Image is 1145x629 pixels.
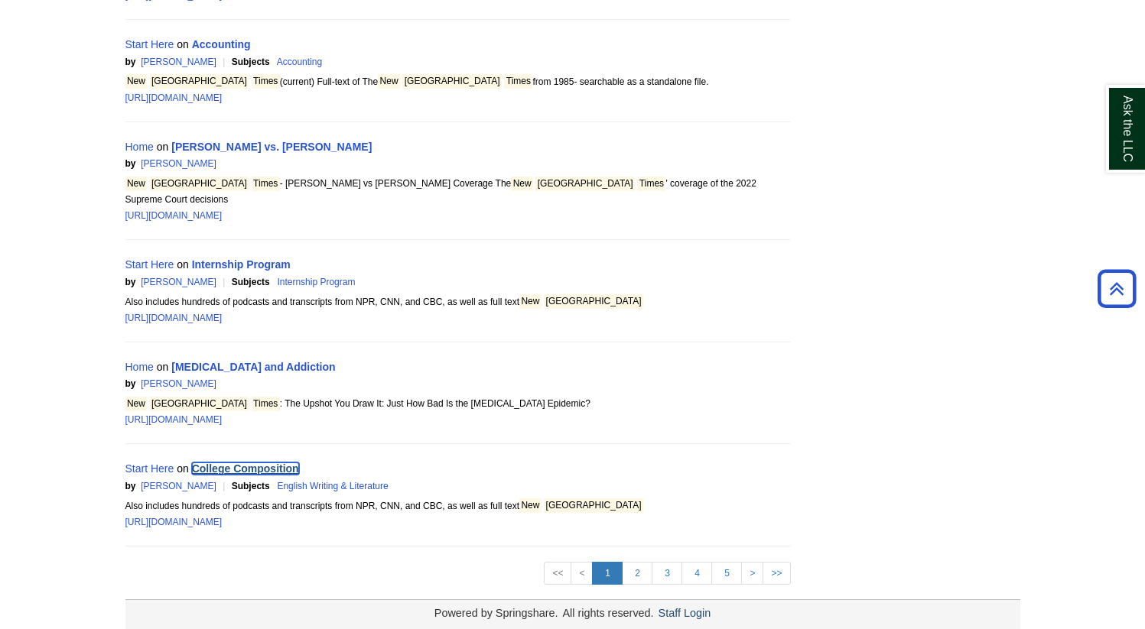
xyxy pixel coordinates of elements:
a: >> [763,562,790,585]
span: Subjects [232,481,272,491]
span: | [219,277,229,287]
span: Subjects [232,57,272,67]
mark: Times [252,74,280,89]
a: [PERSON_NAME] [141,378,216,389]
span: Search Score [403,481,462,491]
a: [PERSON_NAME] [141,277,216,287]
a: [URL][DOMAIN_NAME] [125,414,223,425]
div: : The Upshot You Draw It: Just How Bad Is the [MEDICAL_DATA] Epidemic? [125,396,791,412]
mark: New [519,498,542,513]
span: 8.60 [219,158,308,169]
a: [PERSON_NAME] [141,481,216,491]
span: by [125,57,136,67]
a: [MEDICAL_DATA] and Addiction [171,361,335,373]
span: | [324,57,334,67]
mark: Times [252,177,280,191]
a: [PERSON_NAME] [141,57,216,67]
span: 8.51 [219,378,308,389]
a: < [571,562,593,585]
mark: New [125,74,148,89]
span: Search Score [232,158,291,169]
mark: [GEOGRAPHIC_DATA] [150,397,249,411]
a: Internship Program [277,277,355,287]
span: by [125,277,136,287]
a: Start Here [125,38,174,50]
a: 3 [652,562,682,585]
a: > [741,562,763,585]
a: English Writing & Literature [277,481,388,491]
span: on [177,38,189,50]
a: Accounting [192,38,251,50]
mark: [GEOGRAPHIC_DATA] [544,294,643,309]
span: | [219,378,229,389]
mark: [GEOGRAPHIC_DATA] [535,177,635,191]
mark: Times [252,397,280,411]
span: on [157,361,169,373]
div: All rights reserved. [560,607,655,619]
ul: Search Pagination [544,562,790,585]
span: Subjects [232,277,272,287]
div: Also includes hundreds of podcasts and transcripts from NPR, CNN, and CBC, as well as full text [125,294,791,310]
span: 8.54 [358,277,447,287]
a: 4 [681,562,712,585]
mark: New [519,294,542,309]
div: (current) Full-text of The from 1985- searchable as a standalone file. [125,74,791,90]
div: Powered by Springshare. [432,607,561,619]
a: Start Here [125,462,174,475]
mark: [GEOGRAPHIC_DATA] [150,74,249,89]
a: 5 [711,562,742,585]
a: Accounting [277,57,322,67]
mark: [GEOGRAPHIC_DATA] [150,177,249,191]
a: Home [125,141,154,153]
mark: New [511,177,533,191]
span: Search Score [232,378,291,389]
mark: Times [504,74,532,89]
span: | [219,158,229,169]
a: [URL][DOMAIN_NAME] [125,92,223,103]
span: by [125,481,136,491]
mark: Times [637,177,665,191]
mark: [GEOGRAPHIC_DATA] [402,74,502,89]
mark: New [378,74,400,89]
span: | [219,57,229,67]
div: - [PERSON_NAME] vs [PERSON_NAME] Coverage The ' coverage of the 2022 Supreme Court decisions [125,176,791,208]
a: College Composition [192,462,299,475]
span: Search Score [337,57,396,67]
a: Start Here [125,258,174,271]
a: Internship Program [192,258,291,271]
a: [PERSON_NAME] [141,158,216,169]
a: 2 [622,562,652,585]
a: [PERSON_NAME] vs. [PERSON_NAME] [171,141,372,153]
mark: New [125,397,148,411]
mark: [GEOGRAPHIC_DATA] [544,498,643,513]
a: [URL][DOMAIN_NAME] [125,313,223,323]
a: [URL][DOMAIN_NAME] [125,517,223,527]
span: | [391,481,401,491]
a: Staff Login [659,607,711,619]
span: 8.44 [391,481,480,491]
span: on [177,258,189,271]
a: Back to Top [1092,278,1141,299]
span: by [125,378,136,389]
a: 1 [592,562,623,585]
mark: New [125,177,148,191]
a: << [544,562,571,585]
a: [URL][DOMAIN_NAME] [125,210,223,221]
span: on [157,141,169,153]
div: Also includes hundreds of podcasts and transcripts from NPR, CNN, and CBC, as well as full text [125,498,791,514]
span: | [219,481,229,491]
a: Home [125,361,154,373]
span: by [125,158,136,169]
span: Search Score [370,277,429,287]
span: on [177,462,189,475]
span: | [358,277,368,287]
span: 8.60 [324,57,414,67]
